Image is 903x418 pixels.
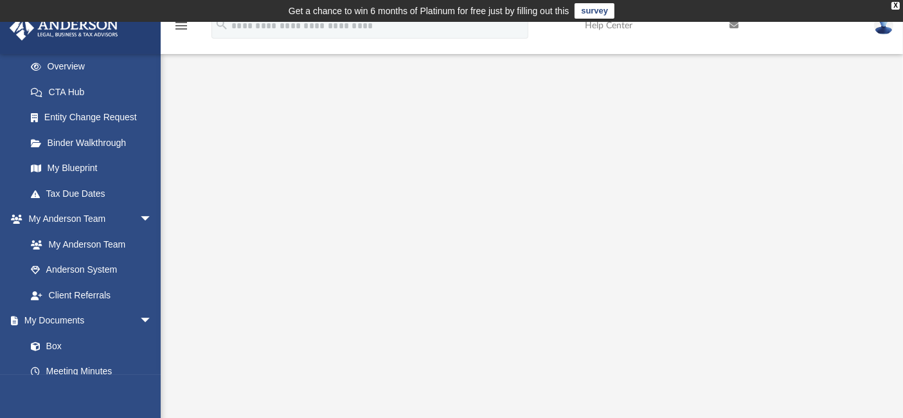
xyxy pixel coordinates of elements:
[9,206,165,232] a: My Anderson Teamarrow_drop_down
[6,15,122,41] img: Anderson Advisors Platinum Portal
[18,359,165,385] a: Meeting Minutes
[289,3,569,19] div: Get a chance to win 6 months of Platinum for free just by filling out this
[139,308,165,334] span: arrow_drop_down
[139,206,165,233] span: arrow_drop_down
[18,333,159,359] a: Box
[18,79,172,105] a: CTA Hub
[18,181,172,206] a: Tax Due Dates
[891,2,900,10] div: close
[9,308,165,334] a: My Documentsarrow_drop_down
[174,18,189,33] i: menu
[18,282,165,308] a: Client Referrals
[18,105,172,131] a: Entity Change Request
[174,24,189,33] a: menu
[18,156,165,181] a: My Blueprint
[18,54,172,80] a: Overview
[575,3,614,19] a: survey
[18,232,159,257] a: My Anderson Team
[18,257,165,283] a: Anderson System
[215,17,229,32] i: search
[874,16,893,35] img: User Pic
[18,130,172,156] a: Binder Walkthrough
